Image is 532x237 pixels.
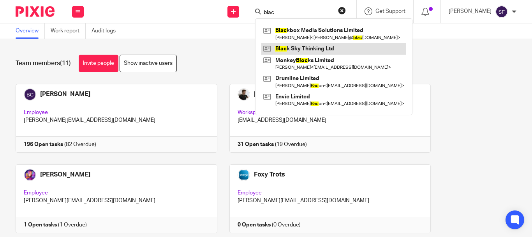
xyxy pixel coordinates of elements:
[16,6,55,17] img: Pixie
[120,55,177,72] a: Show inactive users
[79,55,118,72] a: Invite people
[495,5,508,18] img: svg%3E
[16,59,71,68] h1: Team members
[263,9,333,16] input: Search
[16,23,45,39] a: Overview
[92,23,122,39] a: Audit logs
[375,9,405,14] span: Get Support
[449,7,491,15] p: [PERSON_NAME]
[338,7,346,14] button: Clear
[60,60,71,66] span: (11)
[51,23,86,39] a: Work report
